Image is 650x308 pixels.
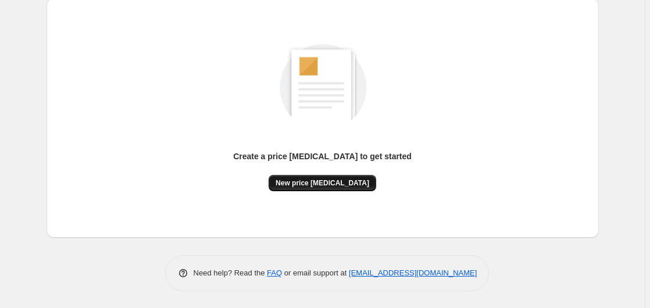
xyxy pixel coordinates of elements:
[269,175,376,191] button: New price [MEDICAL_DATA]
[194,268,267,277] span: Need help? Read the
[349,268,477,277] a: [EMAIL_ADDRESS][DOMAIN_NAME]
[267,268,282,277] a: FAQ
[276,178,369,188] span: New price [MEDICAL_DATA]
[282,268,349,277] span: or email support at
[233,151,412,162] p: Create a price [MEDICAL_DATA] to get started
